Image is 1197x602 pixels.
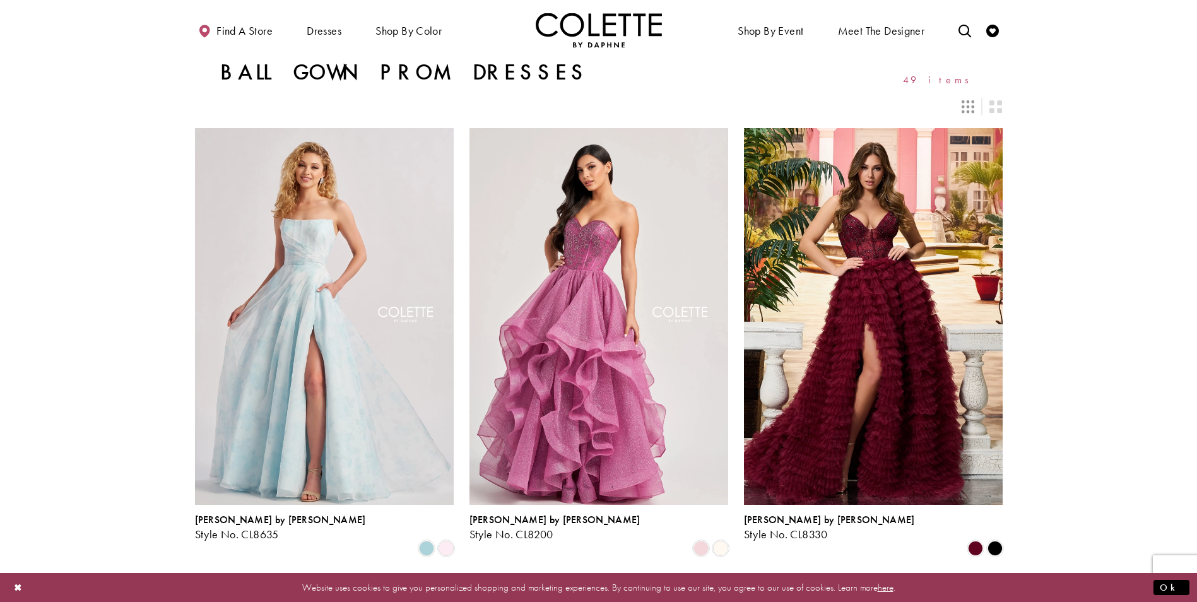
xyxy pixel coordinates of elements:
[195,513,366,526] span: [PERSON_NAME] by [PERSON_NAME]
[989,100,1002,113] span: Switch layout to 2 columns
[419,541,434,556] i: Sky Blue
[195,13,276,47] a: Find a store
[220,60,589,85] h1: Ball Gown Prom Dresses
[878,581,893,593] a: here
[195,128,454,504] a: Visit Colette by Daphne Style No. CL8635 Page
[968,541,983,556] i: Bordeaux
[734,13,806,47] span: Shop By Event
[187,93,1010,121] div: Layout Controls
[375,25,442,37] span: Shop by color
[693,541,709,556] i: Pink Lily
[469,513,640,526] span: [PERSON_NAME] by [PERSON_NAME]
[983,13,1002,47] a: Check Wishlist
[1153,579,1189,595] button: Submit Dialog
[988,541,1003,556] i: Black
[713,541,728,556] i: Diamond White
[955,13,974,47] a: Toggle search
[372,13,445,47] span: Shop by color
[195,527,279,541] span: Style No. CL8635
[738,25,803,37] span: Shop By Event
[469,128,728,504] a: Visit Colette by Daphne Style No. CL8200 Page
[304,13,345,47] span: Dresses
[195,514,366,541] div: Colette by Daphne Style No. CL8635
[962,100,974,113] span: Switch layout to 3 columns
[307,25,341,37] span: Dresses
[8,576,29,598] button: Close Dialog
[439,541,454,556] i: Light Pink
[744,527,828,541] span: Style No. CL8330
[536,13,662,47] a: Visit Home Page
[469,514,640,541] div: Colette by Daphne Style No. CL8200
[903,74,977,85] span: 49 items
[469,527,553,541] span: Style No. CL8200
[536,13,662,47] img: Colette by Daphne
[744,514,915,541] div: Colette by Daphne Style No. CL8330
[216,25,273,37] span: Find a store
[744,128,1003,504] a: Visit Colette by Daphne Style No. CL8330 Page
[835,13,928,47] a: Meet the designer
[91,579,1106,596] p: Website uses cookies to give you personalized shopping and marketing experiences. By continuing t...
[744,513,915,526] span: [PERSON_NAME] by [PERSON_NAME]
[838,25,925,37] span: Meet the designer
